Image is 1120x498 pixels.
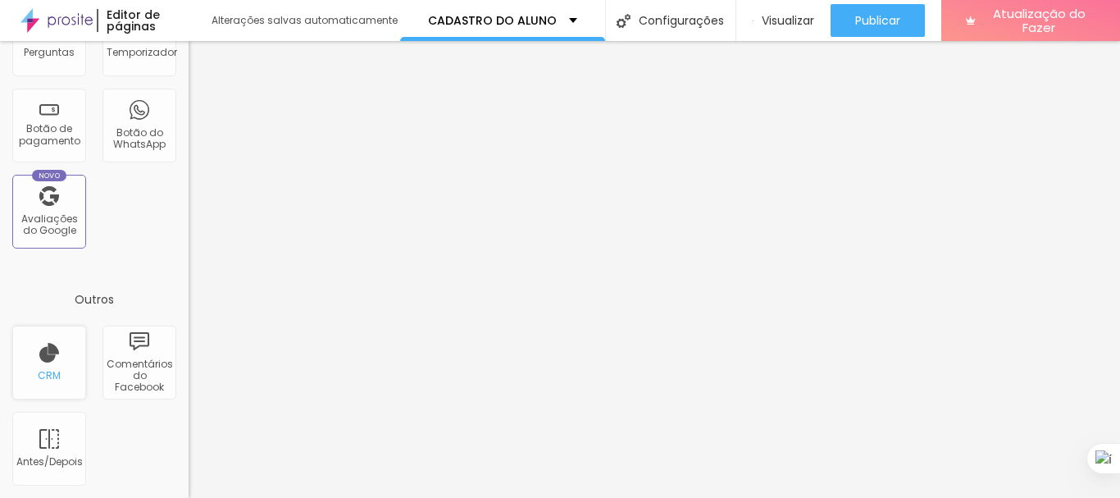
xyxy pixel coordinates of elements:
font: Botão do WhatsApp [113,126,166,151]
font: Atualização do Fazer [993,5,1086,36]
font: Antes/Depois [16,455,83,468]
img: view-1.svg [753,14,753,28]
font: Perguntas [24,45,75,59]
font: CADASTRO DO ALUNO [428,12,557,29]
button: Publicar [831,4,925,37]
font: Configurações [639,12,724,29]
font: Publicar [855,12,900,29]
font: Avaliações do Google [21,212,78,237]
img: Ícone [617,14,631,28]
font: CRM [38,368,61,382]
font: Novo [39,171,61,180]
iframe: Editor [189,41,1120,498]
font: Alterações salvas automaticamente [212,13,398,27]
font: Temporizador [107,45,177,59]
font: Outros [75,291,114,308]
font: Editor de páginas [107,7,160,34]
font: Visualizar [762,12,814,29]
font: Comentários do Facebook [107,357,173,395]
font: Botão de pagamento [19,121,80,147]
button: Visualizar [736,4,831,37]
